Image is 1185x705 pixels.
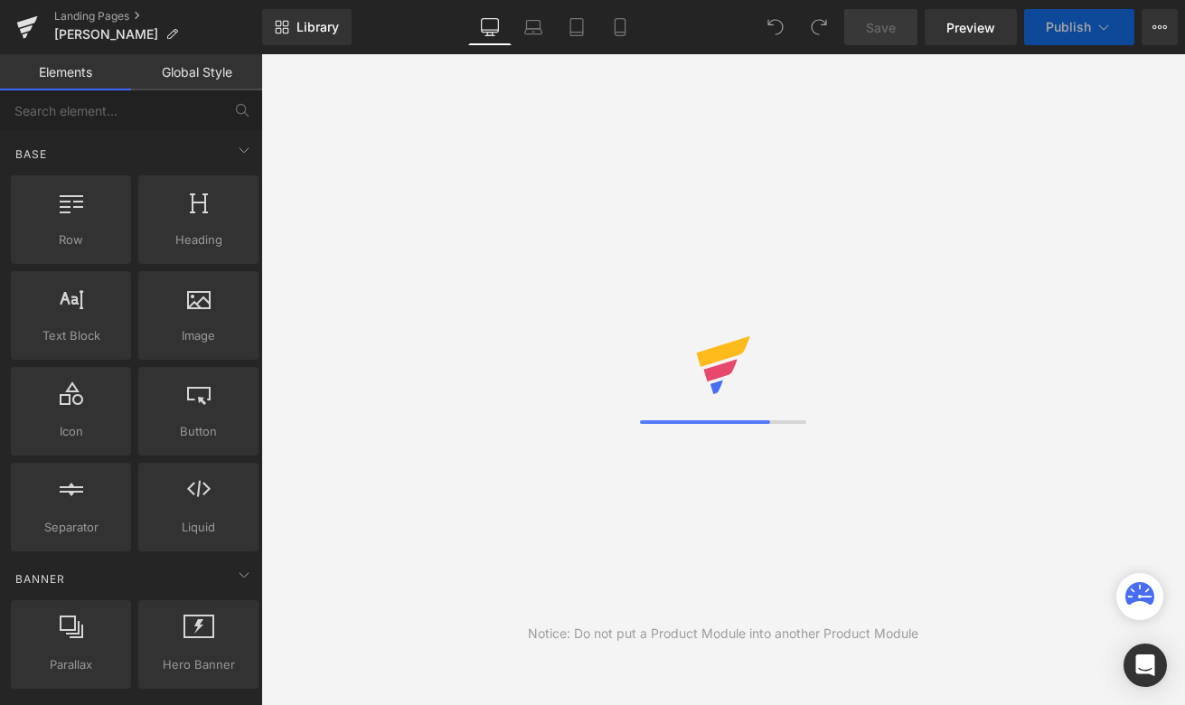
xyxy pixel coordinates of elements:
[144,230,253,249] span: Heading
[144,326,253,345] span: Image
[946,18,995,37] span: Preview
[16,326,126,345] span: Text Block
[144,655,253,674] span: Hero Banner
[866,18,896,37] span: Save
[528,624,918,644] div: Notice: Do not put a Product Module into another Product Module
[296,19,339,35] span: Library
[144,518,253,537] span: Liquid
[131,54,262,90] a: Global Style
[555,9,598,45] a: Tablet
[757,9,794,45] button: Undo
[16,422,126,441] span: Icon
[54,9,262,23] a: Landing Pages
[801,9,837,45] button: Redo
[262,9,352,45] a: New Library
[14,570,67,587] span: Banner
[14,146,49,163] span: Base
[54,27,158,42] span: [PERSON_NAME]
[512,9,555,45] a: Laptop
[16,230,126,249] span: Row
[16,655,126,674] span: Parallax
[1024,9,1134,45] button: Publish
[1124,644,1167,687] div: Open Intercom Messenger
[925,9,1017,45] a: Preview
[598,9,642,45] a: Mobile
[468,9,512,45] a: Desktop
[144,422,253,441] span: Button
[16,518,126,537] span: Separator
[1142,9,1178,45] button: More
[1046,20,1091,34] span: Publish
